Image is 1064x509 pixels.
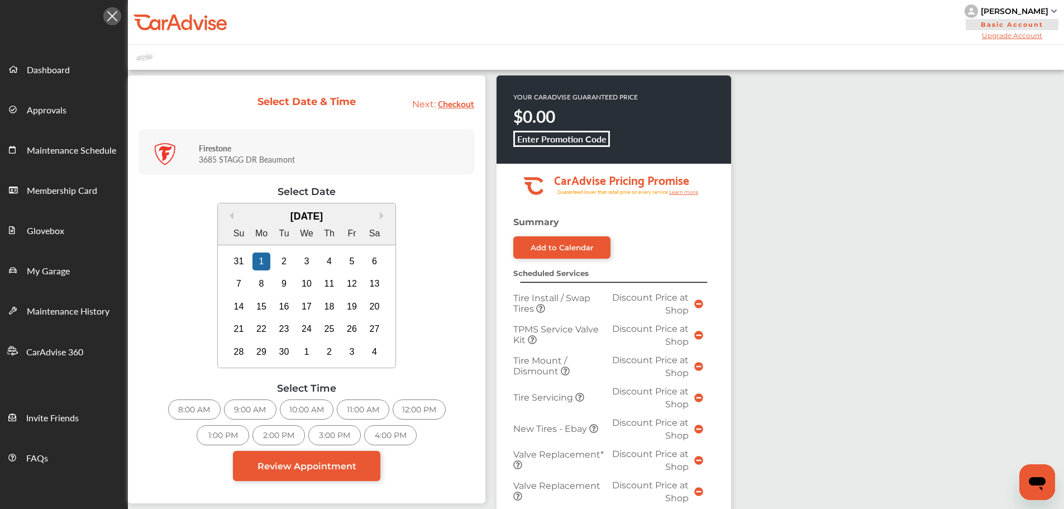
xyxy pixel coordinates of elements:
div: Choose Thursday, October 2nd, 2025 [321,343,338,361]
div: [PERSON_NAME] [981,6,1048,16]
div: Tu [275,225,293,242]
span: Approvals [27,103,66,118]
span: Maintenance Schedule [27,144,116,158]
span: My Garage [27,264,70,279]
img: placeholder_car.fcab19be.svg [136,50,153,64]
a: Maintenance History [1,290,127,330]
div: Choose Sunday, September 14th, 2025 [230,298,248,316]
span: Glovebox [27,224,64,239]
div: Choose Friday, September 5th, 2025 [343,253,361,270]
span: FAQs [26,451,48,466]
div: Choose Saturday, September 20th, 2025 [366,298,384,316]
div: Choose Sunday, September 7th, 2025 [230,275,248,293]
div: Choose Wednesday, September 17th, 2025 [298,298,316,316]
div: Fr [343,225,361,242]
img: Icon.5fd9dcc7.svg [103,7,121,25]
span: Discount Price at Shop [612,417,689,441]
div: Choose Monday, September 8th, 2025 [252,275,270,293]
div: 1:00 PM [197,425,249,445]
div: Choose Saturday, September 13th, 2025 [366,275,384,293]
span: Tire Install / Swap Tires [513,293,590,314]
img: sCxJUJ+qAmfqhQGDUl18vwLg4ZYJ6CxN7XmbOMBAAAAAElFTkSuQmCC [1051,9,1057,13]
span: CarAdvise 360 [26,345,83,360]
b: Enter Promotion Code [517,132,607,145]
span: Discount Price at Shop [612,386,689,410]
div: Choose Sunday, August 31st, 2025 [230,253,248,270]
a: Review Appointment [233,451,380,481]
div: [DATE] [218,211,396,222]
span: Valve Replacement* [513,449,604,460]
span: Tire Mount / Dismount [513,355,567,377]
div: Choose Monday, September 29th, 2025 [252,343,270,361]
span: Review Appointment [257,461,356,472]
a: Add to Calendar [513,236,610,259]
div: Choose Sunday, September 21st, 2025 [230,320,248,338]
div: Choose Thursday, September 25th, 2025 [321,320,338,338]
a: Membership Card [1,169,127,210]
div: month 2025-09 [227,250,386,363]
span: Basic Account [966,19,1058,30]
img: logo-firestone.png [154,143,176,165]
a: Approvals [1,89,127,129]
div: 12:00 PM [393,399,446,420]
span: Maintenance History [27,305,109,319]
div: Choose Friday, October 3rd, 2025 [343,343,361,361]
strong: $0.00 [513,104,555,128]
div: Choose Wednesday, September 10th, 2025 [298,275,316,293]
div: Choose Friday, September 12th, 2025 [343,275,361,293]
div: Choose Thursday, September 11th, 2025 [321,275,338,293]
div: 2:00 PM [252,425,305,445]
div: Choose Friday, September 26th, 2025 [343,320,361,338]
span: Discount Price at Shop [612,292,689,316]
div: Mo [252,225,270,242]
div: Add to Calendar [531,243,594,252]
div: Choose Tuesday, September 16th, 2025 [275,298,293,316]
div: Choose Saturday, September 6th, 2025 [366,253,384,270]
span: Discount Price at Shop [612,324,689,347]
span: Dashboard [27,63,70,78]
span: Membership Card [27,184,97,198]
strong: Firestone [199,142,231,154]
div: Choose Friday, September 19th, 2025 [343,298,361,316]
div: Choose Wednesday, September 3rd, 2025 [298,253,316,270]
span: Discount Price at Shop [612,355,689,378]
tspan: Guaranteed lower than retail price on every service. [557,188,669,196]
span: Tire Servicing [513,392,575,403]
div: Choose Tuesday, September 23rd, 2025 [275,320,293,338]
img: knH8PDtVvWoAbQRylUukY18CTiRevjo20fAtgn5MLBQj4uumYvk2MzTtcAIzfGAtb1XOLVMAvhLuqoNAbL4reqehy0jehNKdM... [965,4,978,18]
div: Choose Monday, September 1st, 2025 [252,253,270,270]
strong: Summary [513,217,559,227]
div: 9:00 AM [224,399,276,420]
div: 8:00 AM [168,399,221,420]
span: Checkout [438,96,474,111]
a: Next: Checkout [412,99,474,110]
div: We [298,225,316,242]
div: Th [321,225,338,242]
div: 3685 STAGG DR Beaumont [199,134,471,170]
button: Previous Month [226,212,233,220]
div: Choose Sunday, September 28th, 2025 [230,343,248,361]
div: Sa [366,225,384,242]
div: Select Date [139,185,474,197]
div: Su [230,225,248,242]
a: My Garage [1,250,127,290]
div: Choose Monday, September 22nd, 2025 [252,320,270,338]
div: Choose Thursday, September 4th, 2025 [321,253,338,270]
a: Dashboard [1,49,127,89]
strong: Scheduled Services [513,269,589,278]
tspan: CarAdvise Pricing Promise [554,169,689,189]
a: Maintenance Schedule [1,129,127,169]
tspan: Learn more [669,189,699,195]
div: Select Time [139,382,474,394]
div: 11:00 AM [337,399,389,420]
div: 10:00 AM [280,399,333,420]
div: Choose Thursday, September 18th, 2025 [321,298,338,316]
span: Discount Price at Shop [612,480,689,503]
p: YOUR CARADVISE GUARANTEED PRICE [513,92,638,102]
div: Choose Wednesday, September 24th, 2025 [298,320,316,338]
div: Choose Tuesday, September 30th, 2025 [275,343,293,361]
span: Upgrade Account [965,31,1060,40]
div: Choose Monday, September 15th, 2025 [252,298,270,316]
a: Glovebox [1,210,127,250]
iframe: Button to launch messaging window [1019,464,1055,500]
